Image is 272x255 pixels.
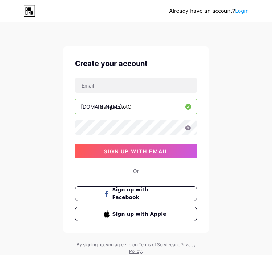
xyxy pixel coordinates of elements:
[74,242,198,255] div: By signing up, you agree to our and .
[75,78,197,93] input: Email
[235,8,249,14] a: Login
[81,103,124,110] div: [DOMAIN_NAME]/
[104,148,169,154] span: sign up with email
[75,207,197,221] button: Sign up with Apple
[75,99,197,114] input: username
[112,210,169,218] span: Sign up with Apple
[75,186,197,201] button: Sign up with Facebook
[112,186,169,201] span: Sign up with Facebook
[75,58,197,69] div: Create your account
[75,144,197,158] button: sign up with email
[169,7,249,15] div: Already have an account?
[139,242,173,247] a: Terms of Service
[133,167,139,175] div: Or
